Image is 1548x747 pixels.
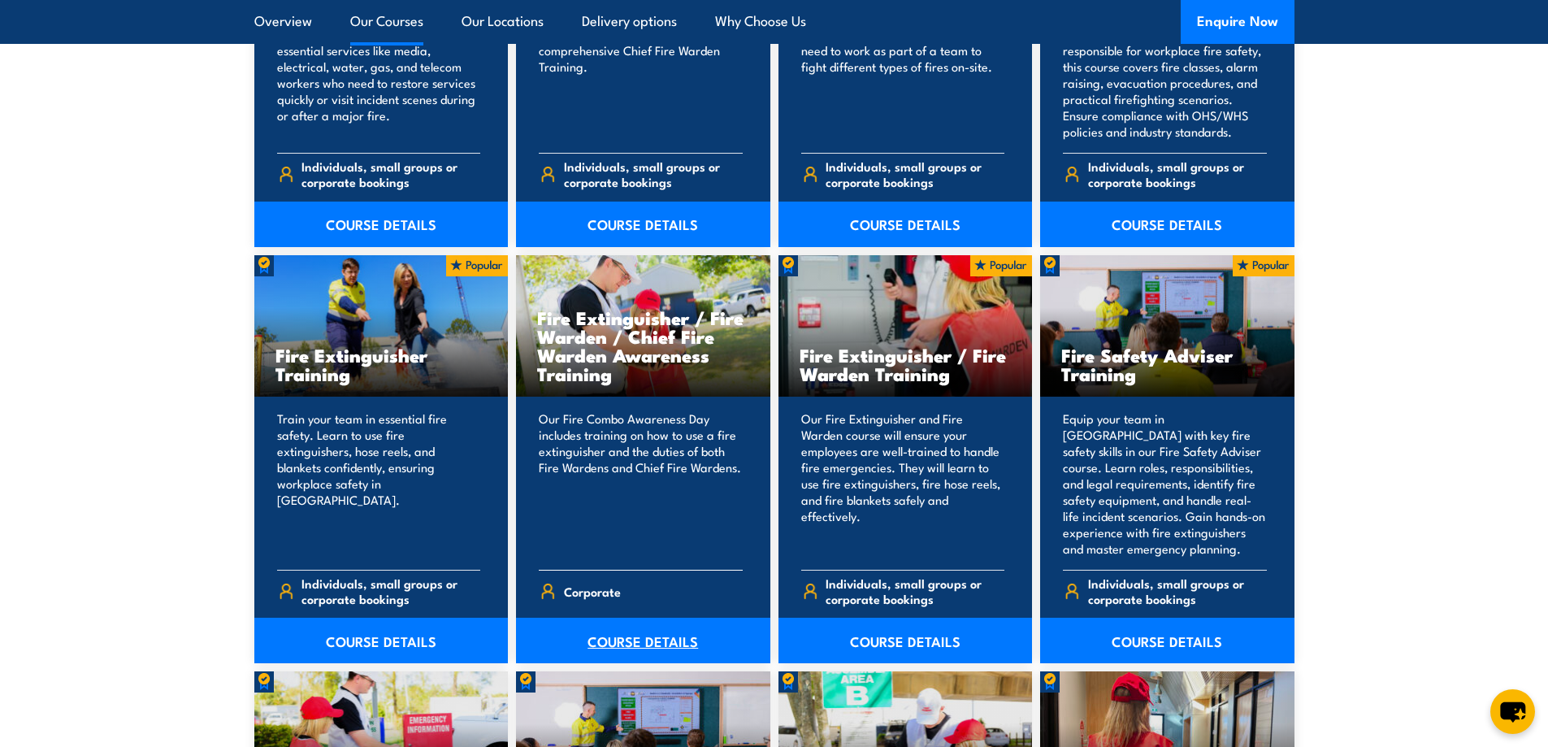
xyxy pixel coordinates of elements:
a: COURSE DETAILS [1040,618,1294,663]
button: chat-button [1490,689,1535,734]
a: COURSE DETAILS [516,618,770,663]
span: Individuals, small groups or corporate bookings [826,159,1004,189]
span: Corporate [564,579,621,604]
span: Individuals, small groups or corporate bookings [1088,575,1267,606]
span: Individuals, small groups or corporate bookings [564,159,743,189]
h3: Fire Extinguisher / Fire Warden / Chief Fire Warden Awareness Training [537,308,749,383]
a: COURSE DETAILS [516,202,770,247]
p: Equip your team in [GEOGRAPHIC_DATA] with key fire safety skills in our Fire Safety Adviser cours... [1063,410,1267,557]
h3: Fire Safety Adviser Training [1061,345,1273,383]
p: Our Fire Extinguisher and Fire Warden course will ensure your employees are well-trained to handl... [801,410,1005,557]
span: Individuals, small groups or corporate bookings [1088,159,1267,189]
span: Individuals, small groups or corporate bookings [301,575,480,606]
h3: Fire Extinguisher Training [275,345,488,383]
h3: Fire Extinguisher / Fire Warden Training [800,345,1012,383]
a: COURSE DETAILS [778,618,1033,663]
a: COURSE DETAILS [254,202,509,247]
span: Individuals, small groups or corporate bookings [301,159,480,189]
p: Train your team in essential fire safety. Learn to use fire extinguishers, hose reels, and blanke... [277,410,481,557]
a: COURSE DETAILS [254,618,509,663]
span: Individuals, small groups or corporate bookings [826,575,1004,606]
p: Our Fire Combo Awareness Day includes training on how to use a fire extinguisher and the duties o... [539,410,743,557]
a: COURSE DETAILS [1040,202,1294,247]
a: COURSE DETAILS [778,202,1033,247]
